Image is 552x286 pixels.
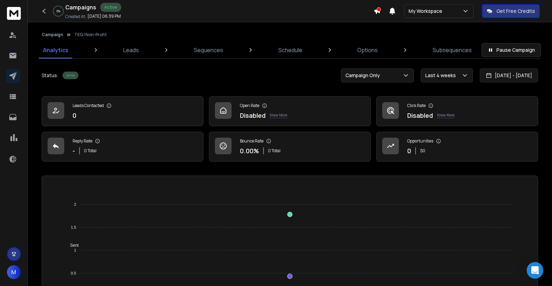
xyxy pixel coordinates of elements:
p: Open Rate [240,103,259,108]
p: Reply Rate [73,138,92,144]
a: Analytics [39,42,73,58]
div: Active [100,3,121,12]
p: $ 0 [420,148,425,154]
p: Click Rate [407,103,426,108]
button: Campaign [42,32,63,38]
button: [DATE] - [DATE] [480,68,538,82]
a: Reply Rate-0 Total [42,132,203,162]
button: M [7,265,21,279]
p: 0.00 % [240,146,259,156]
p: Get Free Credits [496,8,535,15]
p: Leads Contacted [73,103,104,108]
p: Status: [42,72,58,79]
button: Pause Campaign [482,43,541,57]
a: Leads Contacted0 [42,96,203,126]
p: Know More [270,113,287,118]
p: My Workspace [409,8,445,15]
a: Schedule [274,42,307,58]
h1: Campaigns [65,3,96,11]
a: Click RateDisabledKnow More [376,96,538,126]
p: Opportunities [407,138,433,144]
a: Options [353,42,382,58]
button: Get Free Credits [482,4,540,18]
tspan: 1.5 [71,225,76,229]
a: Sequences [190,42,227,58]
p: Subsequences [433,46,472,54]
p: Disabled [240,111,266,120]
tspan: 2 [74,202,76,206]
p: 0 Total [268,148,281,154]
p: Last 4 weeks [425,72,459,79]
p: Analytics [43,46,68,54]
a: Leads [119,42,143,58]
p: Options [357,46,378,54]
p: Leads [123,46,139,54]
p: 0 % [57,9,60,13]
p: Schedule [278,46,302,54]
tspan: 1 [74,248,76,252]
p: [DATE] 06:39 PM [87,14,121,19]
span: Sent [65,243,79,248]
p: 0 [73,111,76,120]
div: Active [62,72,78,79]
a: Subsequences [428,42,476,58]
p: Bounce Rate [240,138,264,144]
a: Opportunities0$0 [376,132,538,162]
tspan: 0.5 [71,271,76,275]
p: Sequences [194,46,223,54]
a: Bounce Rate0.00%0 Total [209,132,371,162]
p: Disabled [407,111,433,120]
p: Created At: [65,14,86,19]
p: TEG | Non-Profit [74,32,107,38]
a: Open RateDisabledKnow More [209,96,371,126]
div: Open Intercom Messenger [527,262,543,279]
p: Campaign Only [345,72,383,79]
p: 0 Total [84,148,97,154]
p: 0 [407,146,411,156]
p: Know More [437,113,454,118]
p: - [73,146,75,156]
